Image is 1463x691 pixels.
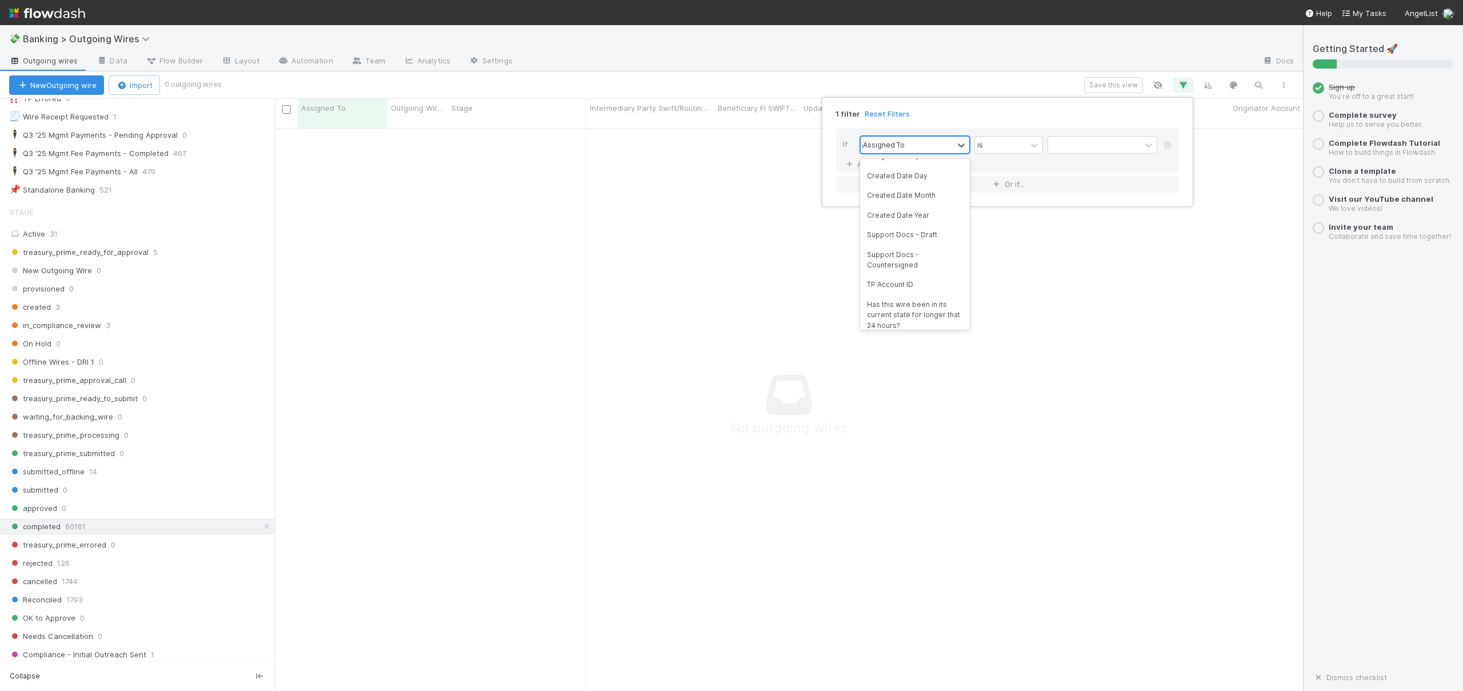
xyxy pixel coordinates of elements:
span: 1 filter [836,109,860,119]
a: And.. [843,156,879,173]
div: Has this wire been in its current state for longer that 24 hours? [860,295,970,335]
div: TP Account ID [860,275,970,294]
div: is [977,139,983,150]
div: Assigned To [863,139,905,150]
div: Created Date Month [860,186,970,205]
a: Reset Filters [865,109,910,119]
div: Created Date Year [860,206,970,225]
div: Created Date Day [860,166,970,186]
div: Support Docs - Countersigned [860,245,970,275]
div: If [843,136,860,156]
button: Or if... [836,176,1179,193]
div: Support Docs - Draft [860,225,970,245]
